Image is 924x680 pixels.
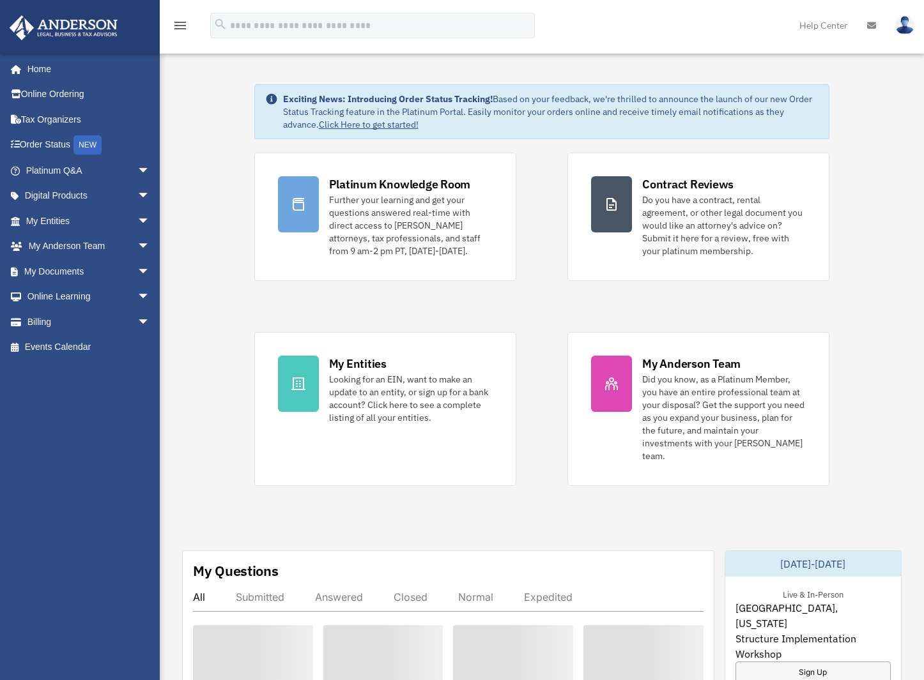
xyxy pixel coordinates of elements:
[283,93,493,105] strong: Exciting News: Introducing Order Status Tracking!
[329,356,387,372] div: My Entities
[9,335,169,360] a: Events Calendar
[137,158,163,184] span: arrow_drop_down
[137,183,163,209] span: arrow_drop_down
[735,600,891,631] span: [GEOGRAPHIC_DATA], [US_STATE]
[137,284,163,310] span: arrow_drop_down
[9,284,169,310] a: Online Learningarrow_drop_down
[524,591,573,603] div: Expedited
[319,119,419,130] a: Click Here to get started!
[193,561,279,580] div: My Questions
[567,332,829,486] a: My Anderson Team Did you know, as a Platinum Member, you have an entire professional team at your...
[173,22,188,33] a: menu
[642,176,734,192] div: Contract Reviews
[642,356,741,372] div: My Anderson Team
[9,56,163,82] a: Home
[329,193,493,257] div: Further your learning and get your questions answered real-time with direct access to [PERSON_NAM...
[773,587,854,600] div: Live & In-Person
[329,176,471,192] div: Platinum Knowledge Room
[137,234,163,260] span: arrow_drop_down
[137,309,163,335] span: arrow_drop_down
[73,135,102,155] div: NEW
[458,591,493,603] div: Normal
[213,17,227,31] i: search
[9,183,169,209] a: Digital Productsarrow_drop_down
[567,153,829,281] a: Contract Reviews Do you have a contract, rental agreement, or other legal document you would like...
[9,158,169,183] a: Platinum Q&Aarrow_drop_down
[9,309,169,335] a: Billingarrow_drop_down
[173,18,188,33] i: menu
[725,551,902,577] div: [DATE]-[DATE]
[394,591,427,603] div: Closed
[315,591,363,603] div: Answered
[254,332,516,486] a: My Entities Looking for an EIN, want to make an update to an entity, or sign up for a bank accoun...
[329,373,493,424] div: Looking for an EIN, want to make an update to an entity, or sign up for a bank account? Click her...
[137,208,163,234] span: arrow_drop_down
[9,234,169,259] a: My Anderson Teamarrow_drop_down
[193,591,205,603] div: All
[895,16,914,34] img: User Pic
[137,259,163,285] span: arrow_drop_down
[254,153,516,281] a: Platinum Knowledge Room Further your learning and get your questions answered real-time with dire...
[9,208,169,234] a: My Entitiesarrow_drop_down
[642,193,806,257] div: Do you have a contract, rental agreement, or other legal document you would like an attorney's ad...
[6,15,121,40] img: Anderson Advisors Platinum Portal
[9,259,169,284] a: My Documentsarrow_drop_down
[9,107,169,132] a: Tax Organizers
[642,373,806,462] div: Did you know, as a Platinum Member, you have an entire professional team at your disposal? Get th...
[735,631,891,661] span: Structure Implementation Workshop
[9,82,169,107] a: Online Ordering
[9,132,169,158] a: Order StatusNEW
[236,591,284,603] div: Submitted
[283,93,819,131] div: Based on your feedback, we're thrilled to announce the launch of our new Order Status Tracking fe...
